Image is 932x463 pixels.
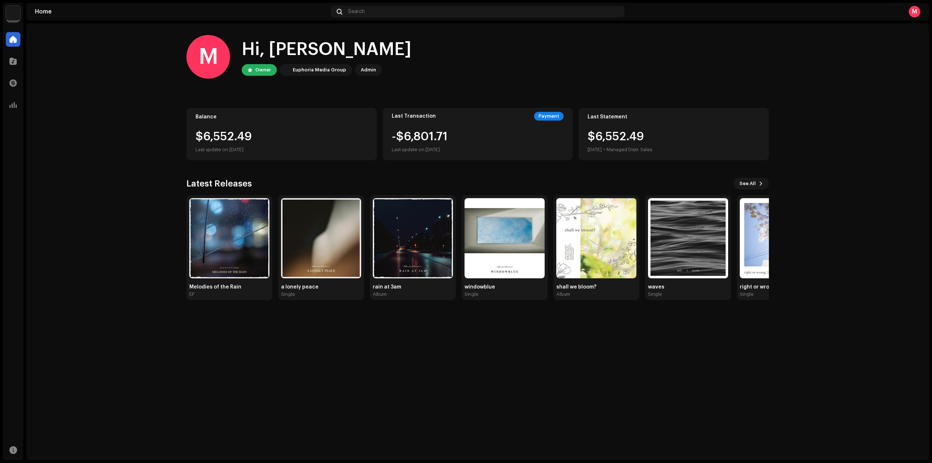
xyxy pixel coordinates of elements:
img: 93d4c203-ff6e-4439-957e-22f0d2cd9e48 [373,198,453,278]
div: windowblue [465,284,545,290]
re-o-card-value: Balance [186,108,377,160]
div: Payment [534,112,564,121]
img: de0d2825-999c-4937-b35a-9adca56ee094 [281,66,290,74]
div: Owner [255,66,271,74]
img: de0d2825-999c-4937-b35a-9adca56ee094 [6,6,20,20]
div: Admin [361,66,376,74]
span: See All [739,176,756,191]
div: Single [648,291,662,297]
div: Euphoria Media Group [293,66,346,74]
img: 10b5bb59-b57c-42d6-aeba-1547d9da2acb [740,198,820,278]
div: Melodies of the Rain [189,284,269,290]
div: Album [373,291,387,297]
div: Last Statement [588,114,760,120]
div: Last update on [DATE] [392,145,447,154]
div: Single [281,291,295,297]
div: M [186,35,230,79]
div: waves [648,284,728,290]
img: 7d9bae8c-d6b3-489f-af92-6dc556e607a0 [465,198,545,278]
img: 46016c80-c6e6-44a5-95cc-3a9c90b4516f [281,198,361,278]
div: Last update on [DATE] [196,145,368,154]
div: Managed Distr. Sales [607,145,652,154]
div: right or wrong, I don't know [740,284,820,290]
div: Single [465,291,478,297]
img: 189e4352-2f9c-4a94-8c46-da079ed35492 [189,198,269,278]
div: M [909,6,920,17]
div: Hi, [PERSON_NAME] [242,38,411,61]
div: [DATE] [588,145,602,154]
div: shall we bloom? [556,284,636,290]
button: See All [734,178,769,189]
div: Single [740,291,754,297]
re-o-card-value: Last Statement [578,108,769,160]
div: EP [189,291,194,297]
div: a lonely peace [281,284,361,290]
h3: Latest Releases [186,178,252,189]
img: 374a9c62-d209-460c-937c-88f8ad4d2576 [648,198,728,278]
span: Search [348,9,365,15]
div: rain at 3am [373,284,453,290]
img: c4471008-1bca-4792-afab-1ba2913cb5a7 [556,198,636,278]
div: Balance [196,114,368,120]
div: Last Transaction [392,113,436,119]
div: Home [35,9,328,15]
div: Album [556,291,570,297]
div: • [603,145,605,154]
